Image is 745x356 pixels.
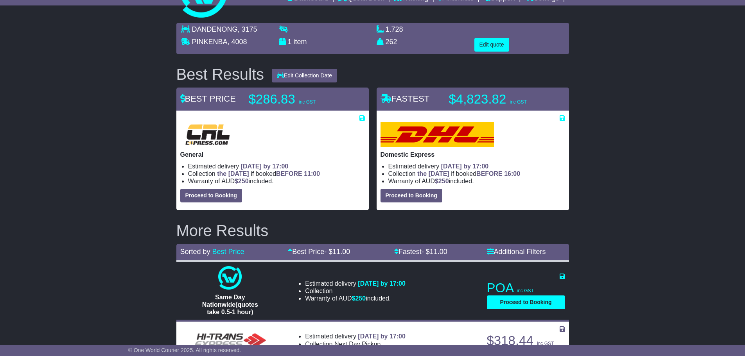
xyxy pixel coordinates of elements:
span: PINKENBA [192,38,228,46]
span: , 4008 [228,38,247,46]
li: Warranty of AUD included. [388,177,565,185]
div: Best Results [172,66,268,83]
li: Estimated delivery [305,333,406,340]
img: HiTrans (Machship): General [191,327,269,350]
p: $286.83 [249,91,346,107]
button: Proceed to Booking [381,189,442,202]
p: $318.44 [487,333,565,349]
span: item [294,38,307,46]
span: Next Day Pickup [334,341,381,347]
p: $4,823.82 [449,91,547,107]
img: One World Courier: Same Day Nationwide(quotes take 0.5-1 hour) [218,266,242,290]
span: $ [235,178,249,184]
a: Best Price- $11.00 [288,248,350,256]
li: Estimated delivery [188,163,365,170]
span: 16:00 [504,170,520,177]
span: 11:00 [304,170,320,177]
span: DANDENONG [192,25,238,33]
span: 250 [355,295,366,302]
span: inc GST [510,99,526,105]
span: the [DATE] [217,170,249,177]
span: Same Day Nationwide(quotes take 0.5-1 hour) [202,294,258,315]
li: Warranty of AUD included. [305,295,406,302]
span: $ [352,295,366,302]
img: CRL: General [180,122,235,147]
span: [DATE] by 17:00 [441,163,489,170]
button: Edit quote [474,38,509,52]
li: Estimated delivery [305,280,406,287]
span: [DATE] by 17:00 [358,333,406,340]
button: Proceed to Booking [487,295,565,309]
a: Fastest- $11.00 [394,248,447,256]
span: Sorted by [180,248,210,256]
span: FASTEST [381,94,430,104]
span: 262 [386,38,397,46]
h2: More Results [176,222,569,239]
span: 11.00 [430,248,447,256]
img: DHL: Domestic Express [381,122,494,147]
span: $ [435,178,449,184]
span: BEST PRICE [180,94,236,104]
li: Collection [305,287,406,295]
span: BEFORE [276,170,302,177]
button: Edit Collection Date [272,69,337,82]
span: [DATE] by 17:00 [358,280,406,287]
li: Estimated delivery [388,163,565,170]
span: - $ [324,248,350,256]
li: Warranty of AUD included. [188,177,365,185]
span: the [DATE] [417,170,449,177]
a: Best Price [212,248,244,256]
p: General [180,151,365,158]
li: Collection [388,170,565,177]
span: if booked [217,170,320,177]
p: POA [487,280,565,296]
span: BEFORE [476,170,503,177]
span: © One World Courier 2025. All rights reserved. [128,347,241,353]
li: Collection [305,340,406,348]
span: inc GST [537,341,554,346]
span: 250 [438,178,449,184]
span: if booked [417,170,520,177]
li: Collection [188,170,365,177]
span: 1.728 [386,25,403,33]
span: inc GST [299,99,316,105]
button: Proceed to Booking [180,189,242,202]
span: inc GST [517,288,534,293]
a: Additional Filters [487,248,546,256]
span: 11.00 [332,248,350,256]
span: , 3175 [238,25,257,33]
span: - $ [422,248,447,256]
span: 250 [238,178,249,184]
span: [DATE] by 17:00 [241,163,289,170]
p: Domestic Express [381,151,565,158]
span: 1 [288,38,292,46]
